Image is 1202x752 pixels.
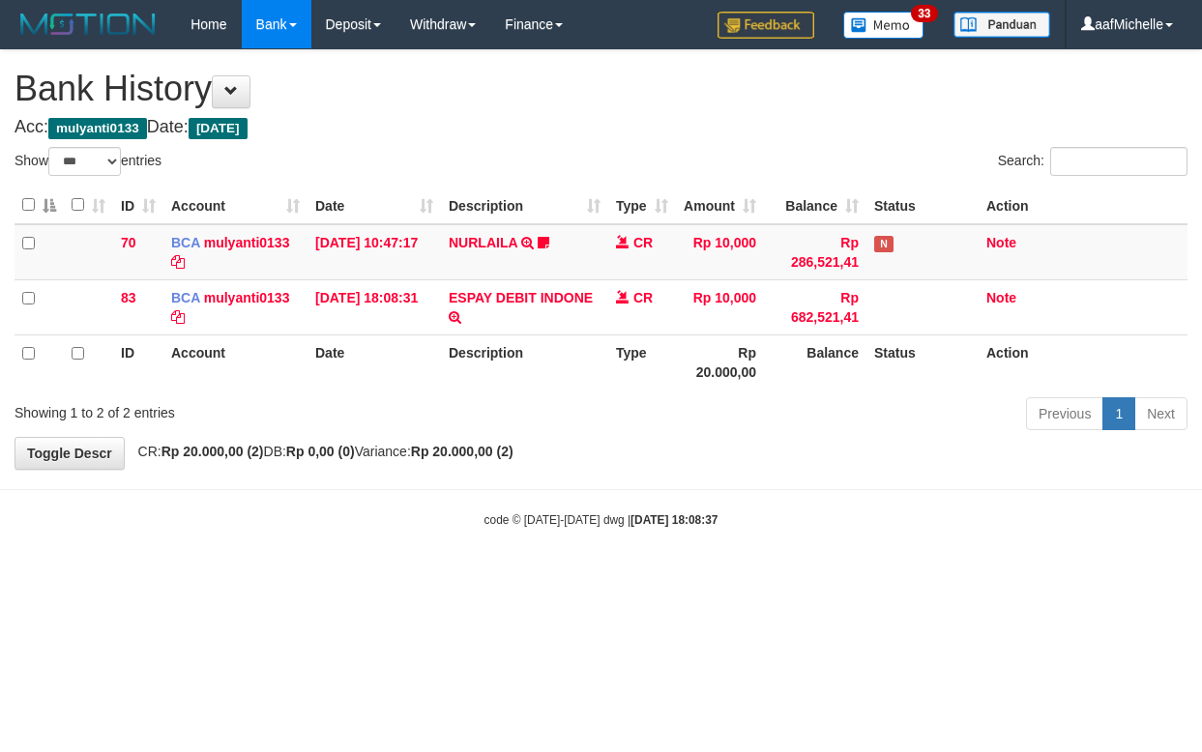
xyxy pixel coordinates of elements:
input: Search: [1050,147,1187,176]
th: Description [441,334,608,390]
th: Date [308,334,441,390]
a: mulyanti0133 [204,235,290,250]
h4: Acc: Date: [15,118,1187,137]
span: BCA [171,290,200,305]
th: Status [866,187,979,224]
td: Rp 286,521,41 [764,224,866,280]
th: Account [163,334,308,390]
th: Balance: activate to sort column ascending [764,187,866,224]
th: Amount: activate to sort column ascending [676,187,764,224]
span: mulyanti0133 [48,118,147,139]
th: Date: activate to sort column ascending [308,187,441,224]
th: Status [866,334,979,390]
th: Type: activate to sort column ascending [608,187,676,224]
span: 70 [121,235,136,250]
td: Rp 10,000 [676,224,764,280]
div: Showing 1 to 2 of 2 entries [15,395,486,422]
select: Showentries [48,147,121,176]
label: Search: [998,147,1187,176]
th: Action [979,334,1187,390]
a: Copy mulyanti0133 to clipboard [171,254,185,270]
small: code © [DATE]-[DATE] dwg | [484,513,718,527]
a: ESPAY DEBIT INDONE [449,290,593,305]
img: panduan.png [953,12,1050,38]
th: Description: activate to sort column ascending [441,187,608,224]
th: Action [979,187,1187,224]
th: Balance [764,334,866,390]
td: [DATE] 10:47:17 [308,224,441,280]
img: MOTION_logo.png [15,10,161,39]
a: mulyanti0133 [204,290,290,305]
span: 33 [911,5,937,22]
span: CR: DB: Variance: [129,444,513,459]
th: Account: activate to sort column ascending [163,187,308,224]
span: CR [633,290,653,305]
td: Rp 10,000 [676,279,764,334]
th: ID: activate to sort column ascending [113,187,163,224]
a: Copy mulyanti0133 to clipboard [171,309,185,325]
strong: Rp 0,00 (0) [286,444,355,459]
h1: Bank History [15,70,1187,108]
a: Next [1134,397,1187,430]
a: Previous [1026,397,1103,430]
span: [DATE] [189,118,248,139]
th: : activate to sort column descending [15,187,64,224]
label: Show entries [15,147,161,176]
span: Has Note [874,236,894,252]
a: Toggle Descr [15,437,125,470]
td: [DATE] 18:08:31 [308,279,441,334]
strong: [DATE] 18:08:37 [630,513,718,527]
a: Note [986,290,1016,305]
strong: Rp 20.000,00 (2) [411,444,513,459]
th: Rp 20.000,00 [676,334,764,390]
a: NURLAILA [449,235,517,250]
a: Note [986,235,1016,250]
span: 83 [121,290,136,305]
span: BCA [171,235,200,250]
th: ID [113,334,163,390]
img: Feedback.jpg [718,12,814,39]
img: Button%20Memo.svg [843,12,924,39]
th: : activate to sort column ascending [64,187,113,224]
strong: Rp 20.000,00 (2) [161,444,264,459]
span: CR [633,235,653,250]
th: Type [608,334,676,390]
a: 1 [1102,397,1135,430]
td: Rp 682,521,41 [764,279,866,334]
